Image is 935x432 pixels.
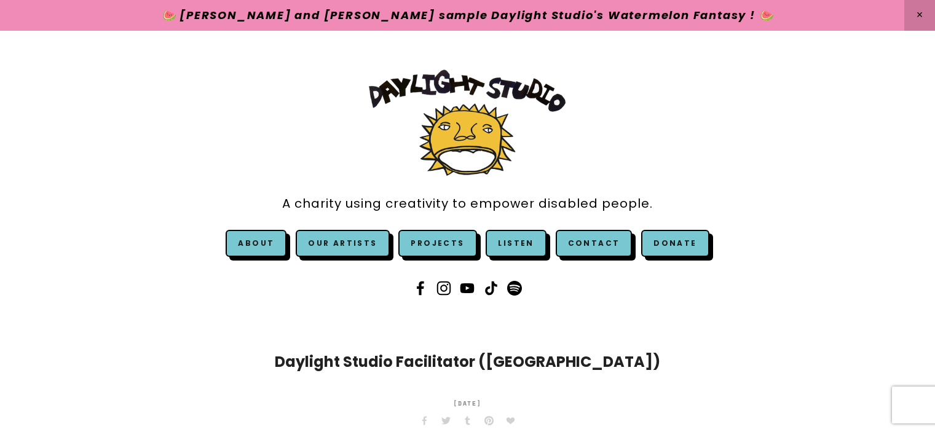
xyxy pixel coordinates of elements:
a: About [238,238,274,248]
a: A charity using creativity to empower disabled people. [282,190,653,218]
h1: Daylight Studio Facilitator ([GEOGRAPHIC_DATA]) [231,351,704,373]
a: Projects [398,230,476,257]
a: Donate [641,230,709,257]
a: Listen [498,238,534,248]
img: Daylight Studio [369,69,566,176]
a: Contact [556,230,633,257]
a: Our Artists [296,230,389,257]
time: [DATE] [453,391,483,416]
